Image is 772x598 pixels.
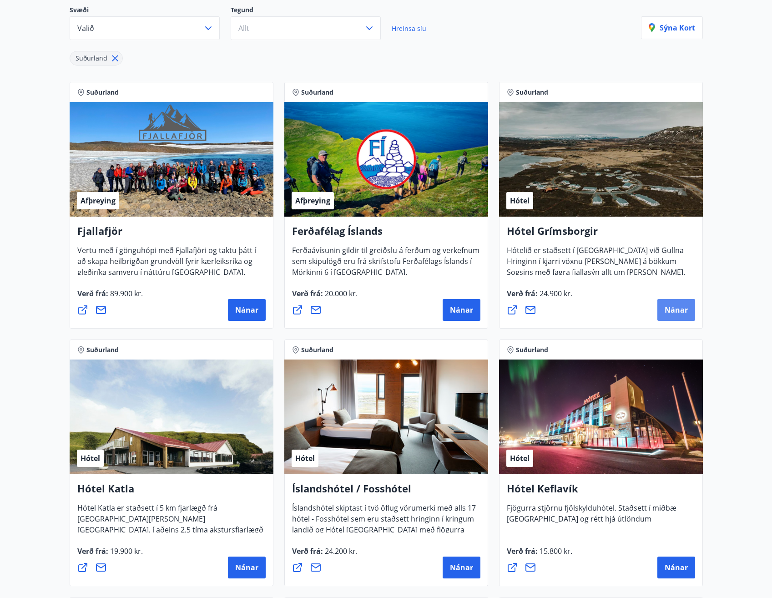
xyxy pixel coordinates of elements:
[301,88,333,97] span: Suðurland
[323,546,358,556] span: 24.200 kr.
[77,224,266,245] h4: Fjallafjör
[231,5,392,16] p: Tegund
[443,299,480,321] button: Nánar
[235,305,258,315] span: Nánar
[70,16,220,40] button: Valið
[507,503,676,531] span: Fjögurra stjörnu fjölskylduhótel. Staðsett í miðbæ [GEOGRAPHIC_DATA] og rétt hjá útlöndum
[657,299,695,321] button: Nánar
[665,305,688,315] span: Nánar
[292,224,480,245] h4: Ferðafélag Íslands
[81,453,100,463] span: Hótel
[665,563,688,573] span: Nánar
[292,481,480,502] h4: Íslandshótel / Fosshótel
[77,289,143,306] span: Verð frá :
[516,88,548,97] span: Suðurland
[649,23,695,33] p: Sýna kort
[77,245,256,284] span: Vertu með í gönguhópi með Fjallafjöri og taktu þátt í að skapa heilbrigðan grundvöll fyrir kærlei...
[77,503,263,553] span: Hótel Katla er staðsett í 5 km fjarlægð frá [GEOGRAPHIC_DATA][PERSON_NAME][GEOGRAPHIC_DATA], í að...
[450,305,473,315] span: Nánar
[323,289,358,299] span: 20.000 kr.
[292,245,479,284] span: Ferðaávísunin gildir til greiðslu á ferðum og verkefnum sem skipulögð eru frá skrifstofu Ferðafél...
[538,546,572,556] span: 15.800 kr.
[443,557,480,578] button: Nánar
[507,224,695,245] h4: Hótel Grímsborgir
[295,453,315,463] span: Hótel
[295,196,330,206] span: Afþreying
[510,453,530,463] span: Hótel
[86,345,119,355] span: Suðurland
[507,245,685,306] span: Hótelið er staðsett í [GEOGRAPHIC_DATA] við Gullna Hringinn í kjarri vöxnu [PERSON_NAME] á bökkum...
[238,23,249,33] span: Allt
[231,16,381,40] button: Allt
[450,563,473,573] span: Nánar
[235,563,258,573] span: Nánar
[81,196,116,206] span: Afþreying
[516,345,548,355] span: Suðurland
[77,546,143,563] span: Verð frá :
[70,51,123,66] div: Suðurland
[108,289,143,299] span: 89.900 kr.
[77,481,266,502] h4: Hótel Katla
[108,546,143,556] span: 19.900 kr.
[292,289,358,306] span: Verð frá :
[507,289,572,306] span: Verð frá :
[507,546,572,563] span: Verð frá :
[657,557,695,578] button: Nánar
[641,16,703,39] button: Sýna kort
[507,481,695,502] h4: Hótel Keflavík
[86,88,119,97] span: Suðurland
[510,196,530,206] span: Hótel
[76,54,107,62] span: Suðurland
[228,299,266,321] button: Nánar
[538,289,572,299] span: 24.900 kr.
[301,345,333,355] span: Suðurland
[392,24,426,33] span: Hreinsa síu
[292,503,476,553] span: Íslandshótel skiptast í tvö öflug vörumerki með alls 17 hótel - Fosshótel sem eru staðsett hringi...
[292,546,358,563] span: Verð frá :
[228,557,266,578] button: Nánar
[77,23,94,33] span: Valið
[70,5,231,16] p: Svæði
